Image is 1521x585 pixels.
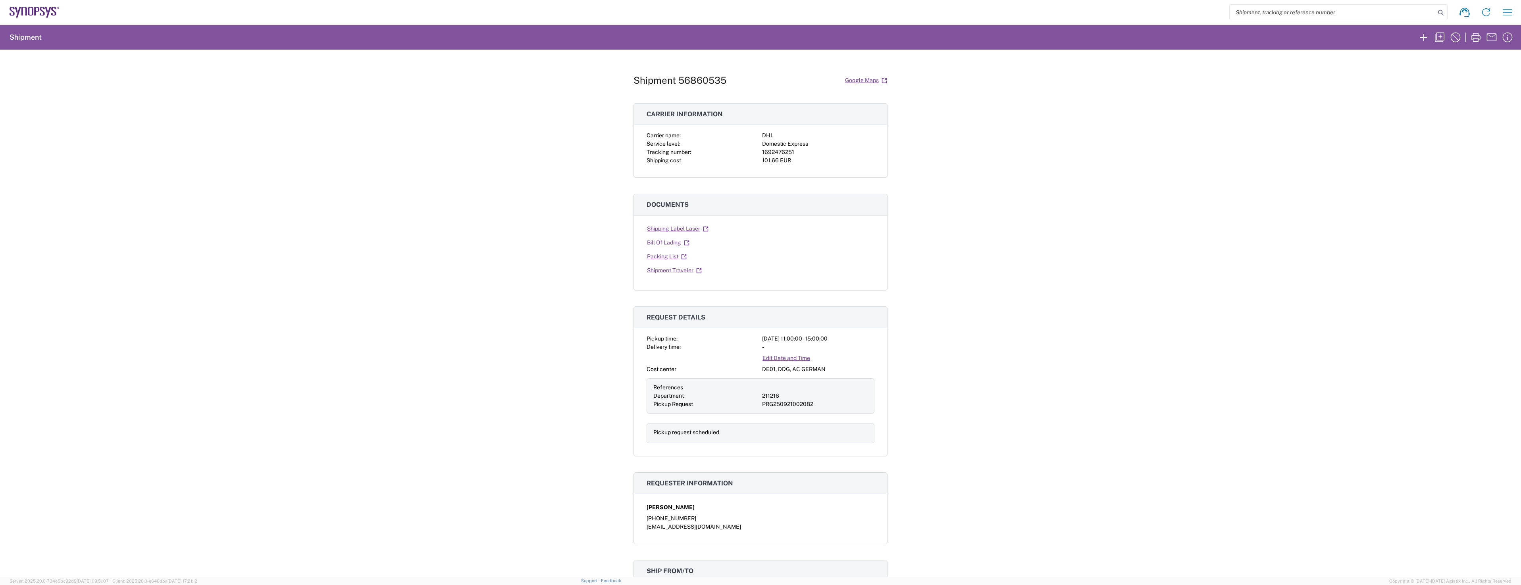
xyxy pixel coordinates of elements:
[647,314,705,321] span: Request details
[10,579,109,583] span: Server: 2025.20.0-734e5bc92d9
[762,140,874,148] div: Domestic Express
[647,250,687,264] a: Packing List
[647,140,680,147] span: Service level:
[762,148,874,156] div: 1692476251
[647,201,689,208] span: Documents
[633,75,726,86] h1: Shipment 56860535
[647,110,723,118] span: Carrier information
[647,479,733,487] span: Requester information
[647,523,874,531] div: [EMAIL_ADDRESS][DOMAIN_NAME]
[653,392,759,400] div: Department
[77,579,109,583] span: [DATE] 09:51:07
[762,365,874,373] div: DE01, DDG, AC GERMAN
[647,236,690,250] a: Bill Of Lading
[581,578,601,583] a: Support
[762,400,868,408] div: PRG250921002082
[1389,577,1511,585] span: Copyright © [DATE]-[DATE] Agistix Inc., All Rights Reserved
[762,343,874,351] div: -
[762,335,874,343] div: [DATE] 11:00:00 - 15:00:00
[647,344,681,350] span: Delivery time:
[653,400,759,408] div: Pickup Request
[762,131,874,140] div: DHL
[647,264,702,277] a: Shipment Traveler
[647,335,678,342] span: Pickup time:
[653,429,719,435] span: Pickup request scheduled
[647,222,709,236] a: Shipping Label Laser
[647,366,676,372] span: Cost center
[168,579,197,583] span: [DATE] 17:21:12
[647,132,681,139] span: Carrier name:
[10,33,42,42] h2: Shipment
[653,384,683,391] span: References
[647,514,874,523] div: [PHONE_NUMBER]
[762,156,874,165] div: 101.66 EUR
[845,73,888,87] a: Google Maps
[647,149,691,155] span: Tracking number:
[1230,5,1435,20] input: Shipment, tracking or reference number
[112,579,197,583] span: Client: 2025.20.0-e640dba
[601,578,621,583] a: Feedback
[647,157,681,164] span: Shipping cost
[647,567,693,575] span: Ship from/to
[762,392,868,400] div: 211216
[647,503,695,512] span: [PERSON_NAME]
[762,351,811,365] a: Edit Date and Time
